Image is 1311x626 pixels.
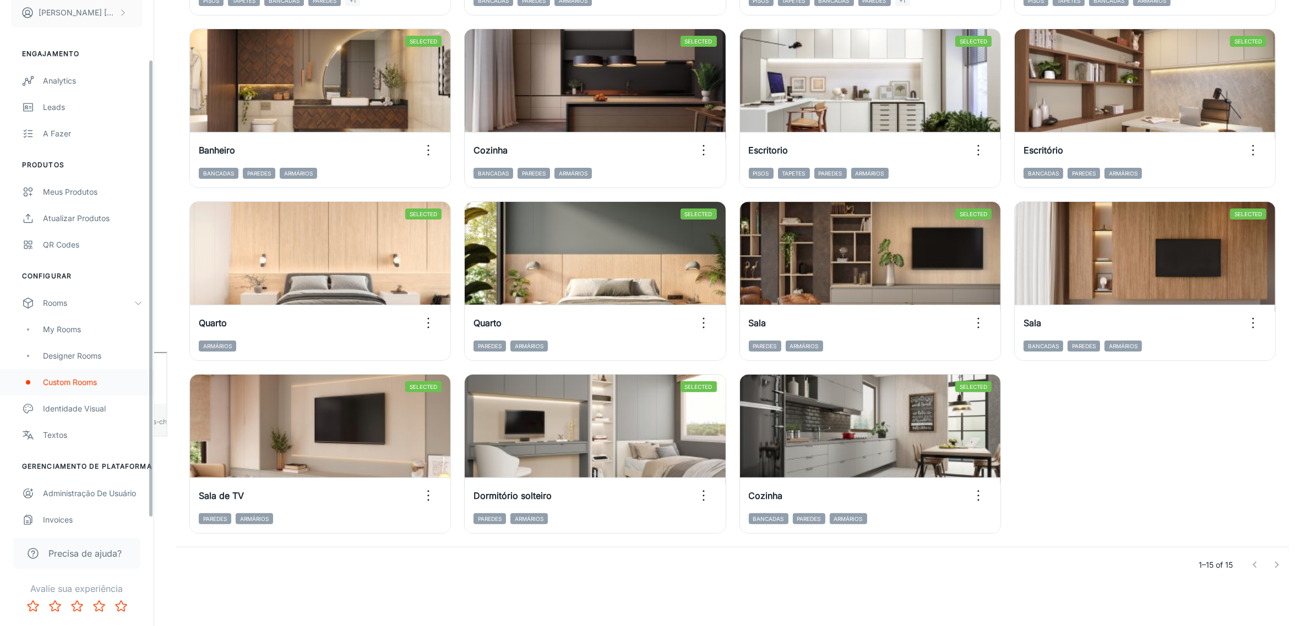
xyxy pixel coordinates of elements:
[44,595,66,617] button: Rate 2 star
[681,208,717,219] span: Selected
[66,595,88,617] button: Rate 3 star
[749,168,774,179] span: Pisos
[43,101,143,113] div: Leads
[681,36,717,47] span: Selected
[43,128,143,140] div: A fazer
[749,341,781,352] span: Paredes
[510,513,548,524] span: Armários
[58,65,84,72] div: Domínio
[1105,341,1142,352] span: Armários
[43,212,143,224] div: Atualizar produtos
[39,7,116,19] p: [PERSON_NAME] [PERSON_NAME]
[46,64,55,73] img: tab_domain_overview_orange.svg
[786,341,823,352] span: Armários
[199,341,236,352] span: Armários
[814,168,847,179] span: Paredes
[43,403,143,415] div: Identidade Visual
[1105,168,1142,179] span: Armários
[778,168,810,179] span: Tapetes
[31,18,54,26] div: v 4.0.25
[43,186,143,198] div: Meus Produtos
[474,489,552,502] h6: Dormitório solteiro
[88,595,110,617] button: Rate 4 star
[1024,316,1041,330] h6: Sala
[1230,208,1266,219] span: Selected
[43,429,143,441] div: Textos
[1068,168,1100,179] span: Paredes
[1024,168,1063,179] span: Bancadas
[43,376,143,388] div: Custom Rooms
[554,168,592,179] span: Armários
[405,208,442,219] span: Selected
[749,144,788,157] h6: Escritorio
[793,513,825,524] span: Paredes
[955,36,992,47] span: Selected
[43,239,143,251] div: QR Codes
[1024,341,1063,352] span: Bancadas
[199,144,235,157] h6: Banheiro
[474,144,508,157] h6: Cozinha
[510,341,548,352] span: Armários
[405,381,442,392] span: Selected
[43,75,143,87] div: Analytics
[1199,559,1233,571] p: 1–15 of 15
[1230,36,1266,47] span: Selected
[43,297,134,309] div: Rooms
[199,489,244,502] h6: Sala de TV
[830,513,867,524] span: Armários
[116,64,125,73] img: tab_keywords_by_traffic_grey.svg
[681,381,717,392] span: Selected
[9,582,145,595] p: Avalie sua experiência
[43,514,143,526] div: Invoices
[128,65,177,72] div: Palavras-chave
[18,29,26,37] img: website_grey.svg
[474,168,513,179] span: Bancadas
[43,350,143,362] div: Designer Rooms
[1024,144,1063,157] h6: Escritório
[749,513,788,524] span: Bancadas
[1068,341,1100,352] span: Paredes
[110,595,132,617] button: Rate 5 star
[474,316,502,330] h6: Quarto
[955,381,992,392] span: Selected
[851,168,889,179] span: Armários
[43,323,143,336] div: My Rooms
[199,168,238,179] span: Bancadas
[474,341,506,352] span: Paredes
[43,487,143,499] div: Administração de Usuário
[243,168,275,179] span: Paredes
[29,29,123,37] div: Domínio: [DOMAIN_NAME]
[518,168,550,179] span: Paredes
[199,513,231,524] span: Paredes
[199,316,227,330] h6: Quarto
[280,168,317,179] span: Armários
[22,595,44,617] button: Rate 1 star
[48,547,122,560] span: Precisa de ajuda?
[749,489,783,502] h6: Cozinha
[955,208,992,219] span: Selected
[474,513,506,524] span: Paredes
[405,36,442,47] span: Selected
[236,513,273,524] span: Armários
[18,18,26,26] img: logo_orange.svg
[749,316,766,330] h6: Sala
